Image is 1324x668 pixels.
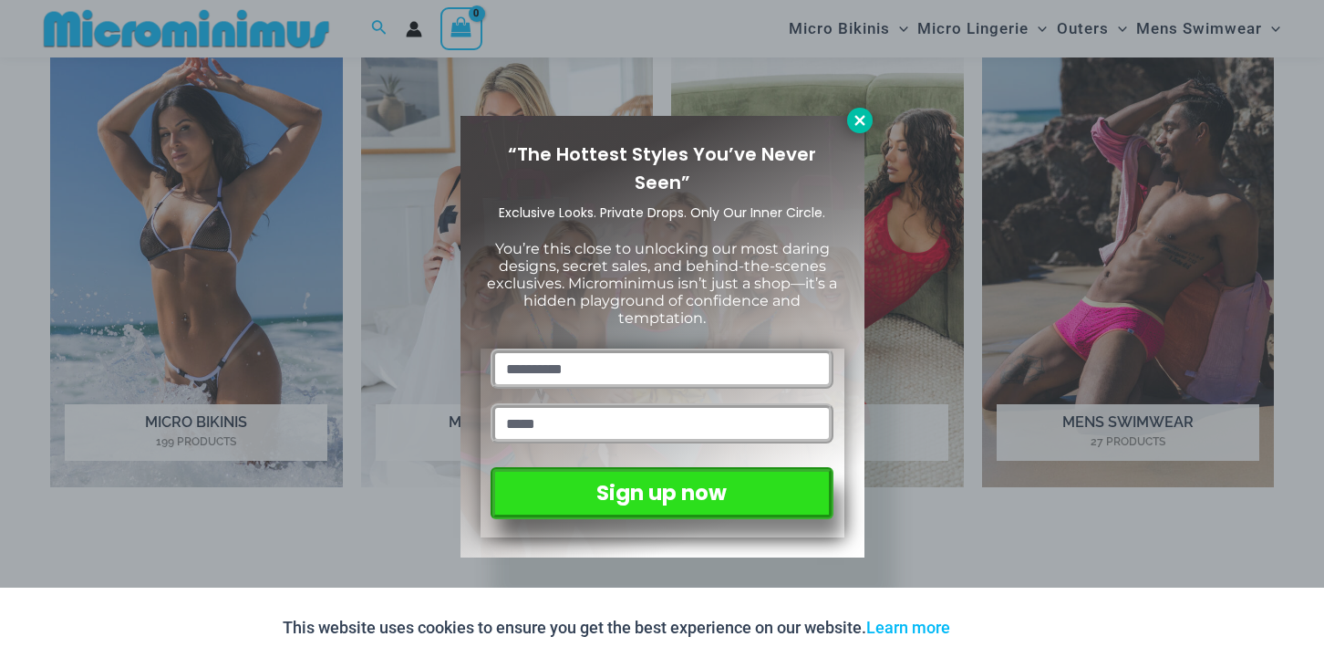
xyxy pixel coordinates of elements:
[847,108,873,133] button: Close
[487,240,837,328] span: You’re this close to unlocking our most daring designs, secret sales, and behind-the-scenes exclu...
[491,467,833,519] button: Sign up now
[499,204,825,222] span: Exclusive Looks. Private Drops. Only Our Inner Circle.
[964,606,1041,650] button: Accept
[866,618,950,637] a: Learn more
[283,614,950,642] p: This website uses cookies to ensure you get the best experience on our website.
[508,141,816,195] span: “The Hottest Styles You’ve Never Seen”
